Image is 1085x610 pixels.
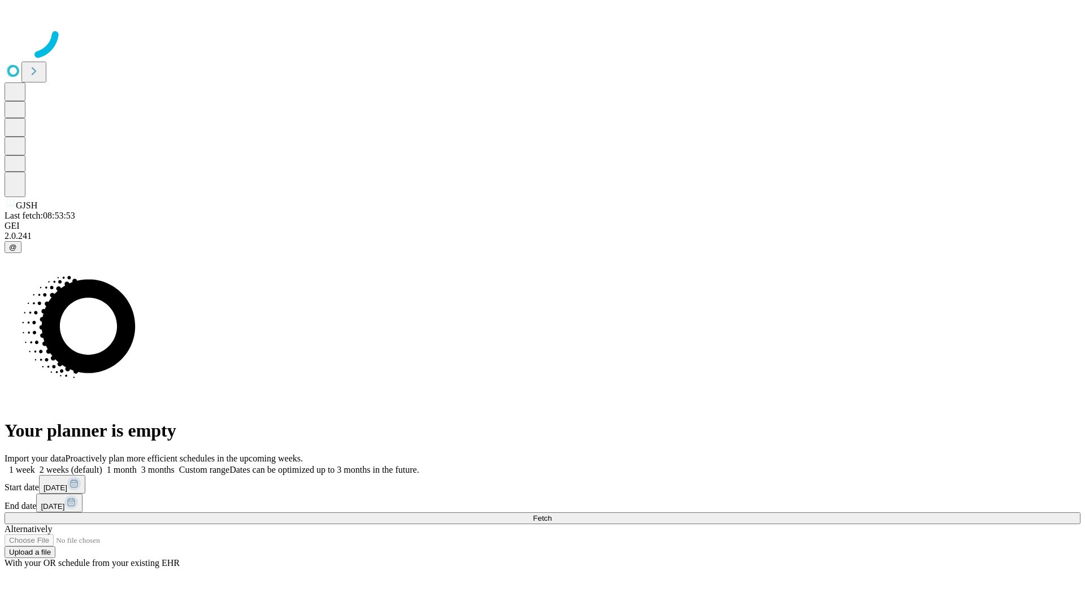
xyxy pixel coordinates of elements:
[39,475,85,494] button: [DATE]
[9,465,35,474] span: 1 week
[41,502,64,511] span: [DATE]
[36,494,83,512] button: [DATE]
[5,546,55,558] button: Upload a file
[16,201,37,210] span: GJSH
[107,465,137,474] span: 1 month
[5,475,1080,494] div: Start date
[5,558,180,568] span: With your OR schedule from your existing EHR
[40,465,102,474] span: 2 weeks (default)
[5,512,1080,524] button: Fetch
[5,420,1080,441] h1: Your planner is empty
[141,465,175,474] span: 3 months
[66,454,303,463] span: Proactively plan more efficient schedules in the upcoming weeks.
[5,524,52,534] span: Alternatively
[9,243,17,251] span: @
[229,465,419,474] span: Dates can be optimized up to 3 months in the future.
[179,465,229,474] span: Custom range
[5,454,66,463] span: Import your data
[533,514,552,522] span: Fetch
[5,241,21,253] button: @
[5,221,1080,231] div: GEI
[44,483,67,492] span: [DATE]
[5,231,1080,241] div: 2.0.241
[5,494,1080,512] div: End date
[5,211,75,220] span: Last fetch: 08:53:53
